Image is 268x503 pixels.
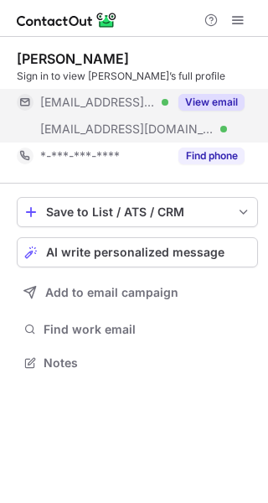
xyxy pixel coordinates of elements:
[17,50,129,67] div: [PERSON_NAME]
[17,318,258,341] button: Find work email
[17,10,117,30] img: ContactOut v5.3.10
[17,277,258,308] button: Add to email campaign
[17,69,258,84] div: Sign in to view [PERSON_NAME]’s full profile
[46,205,229,219] div: Save to List / ATS / CRM
[17,351,258,375] button: Notes
[44,322,251,337] span: Find work email
[178,94,245,111] button: Reveal Button
[40,95,156,110] span: [EMAIL_ADDRESS][DOMAIN_NAME]
[44,355,251,371] span: Notes
[46,246,224,259] span: AI write personalized message
[17,237,258,267] button: AI write personalized message
[17,197,258,227] button: save-profile-one-click
[40,122,214,137] span: [EMAIL_ADDRESS][DOMAIN_NAME]
[45,286,178,299] span: Add to email campaign
[178,148,245,164] button: Reveal Button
